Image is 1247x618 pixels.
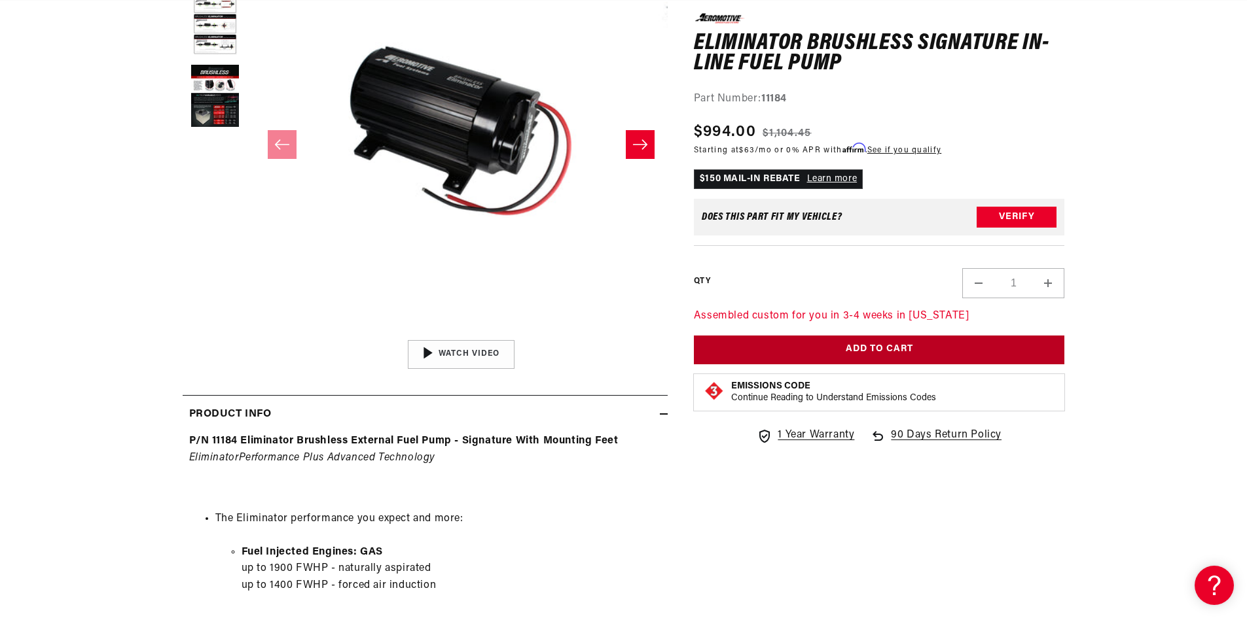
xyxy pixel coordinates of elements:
span: $994.00 [694,120,756,144]
a: 1 Year Warranty [757,427,854,444]
em: Eliminator [189,453,239,463]
p: Continue Reading to Understand Emissions Codes [731,392,936,404]
span: Affirm [842,143,865,153]
s: $1,104.45 [763,126,812,141]
strong: Emissions Code [731,381,810,391]
summary: Product Info [183,396,668,434]
button: Verify [977,207,1057,228]
h2: Product Info [189,406,272,423]
span: $63 [739,146,755,154]
button: Slide right [626,130,655,159]
div: Does This part fit My vehicle? [702,212,842,222]
p: $150 MAIL-IN REBATE [694,169,863,189]
strong: P/N 11184 Eliminator Brushless External Fuel Pump - Signature With Mounting Feet [189,436,619,446]
li: up to 1900 FWHP - naturally aspirated up to 1400 FWHP - forced air induction [242,544,661,594]
a: 90 Days Return Policy [870,427,1002,457]
p: Starting at /mo or 0% APR with . [694,144,941,156]
a: Learn more [807,174,858,184]
h1: Eliminator Brushless Signature In-Line Fuel Pump [694,33,1065,74]
button: Add to Cart [694,335,1065,364]
button: Slide left [268,130,297,159]
button: Load image 3 in gallery view [183,64,248,129]
strong: Fuel Injected Engines: GAS [242,547,384,557]
span: 90 Days Return Policy [891,427,1002,457]
p: Assembled custom for you in 3-4 weeks in [US_STATE] [694,308,1065,325]
a: See if you qualify - Learn more about Affirm Financing (opens in modal) [867,146,941,154]
span: 1 Year Warranty [778,427,854,444]
div: Part Number: [694,90,1065,107]
img: Emissions code [704,381,725,402]
em: Performance Plus Advanced Technology [239,453,436,463]
strong: 11184 [761,93,787,103]
button: Emissions CodeContinue Reading to Understand Emissions Codes [731,381,936,404]
label: QTY [694,275,710,286]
